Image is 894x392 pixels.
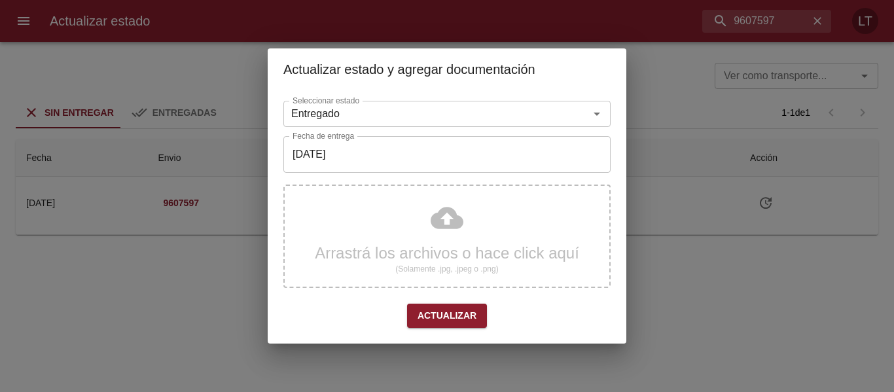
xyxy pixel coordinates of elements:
div: Arrastrá los archivos o hace click aquí(Solamente .jpg, .jpeg o .png) [283,185,611,288]
h2: Actualizar estado y agregar documentación [283,59,611,80]
span: Confirmar cambio de estado [407,304,487,328]
span: Actualizar [418,308,476,324]
button: Abrir [588,105,606,123]
button: Actualizar [407,304,487,328]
